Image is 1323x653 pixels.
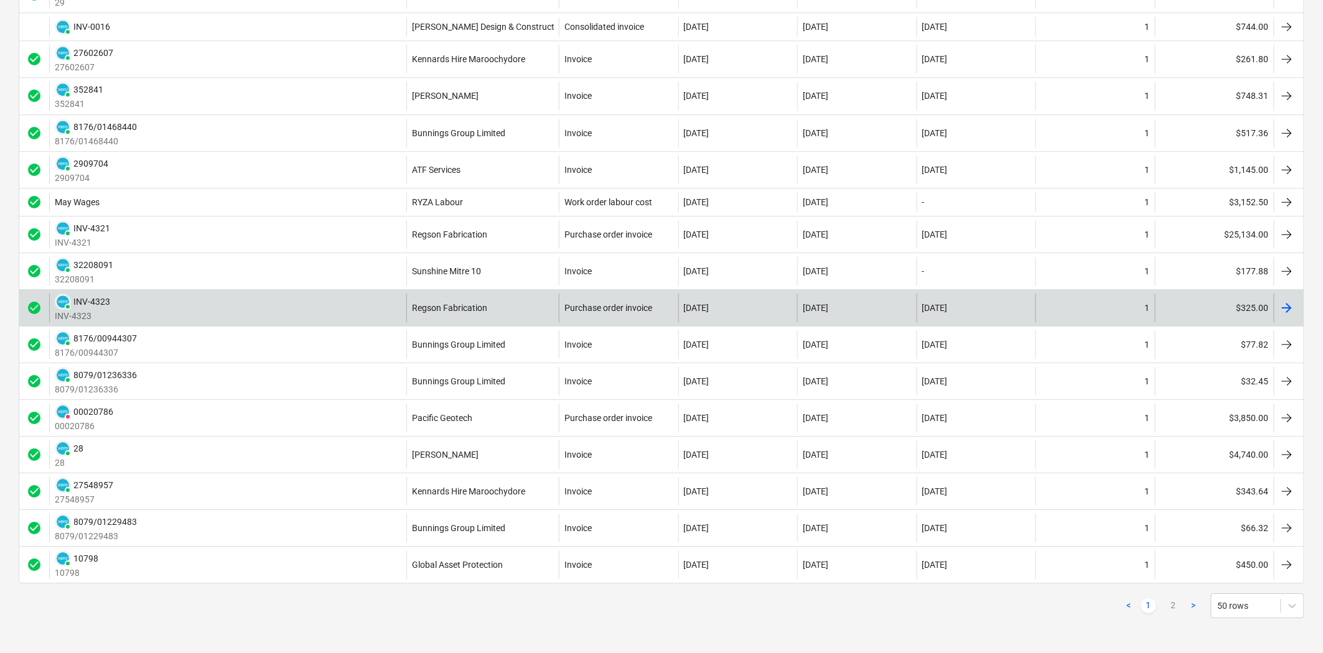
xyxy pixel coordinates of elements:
span: check_circle [27,521,42,535]
img: xero.svg [57,516,69,528]
div: 1 [1145,22,1150,32]
div: Invoice was approved [27,162,42,177]
div: Invoice [564,91,592,101]
p: 2909704 [55,172,108,184]
div: 2909704 [73,159,108,169]
img: xero.svg [57,332,69,345]
div: [DATE] [684,303,709,313]
div: $744.00 [1155,17,1274,37]
div: Invoice has been synced with Xero and its status is currently PAID [55,19,71,35]
div: Invoice [564,165,592,175]
div: [DATE] [803,266,828,276]
img: xero.svg [57,83,69,96]
div: 1 [1145,486,1150,496]
div: 1 [1145,340,1150,350]
p: INV-4321 [55,236,110,249]
div: Invoice has been synced with Xero and its status is currently PAID [55,81,71,98]
div: $450.00 [1155,550,1274,579]
div: Invoice has been synced with Xero and its status is currently PAID [55,550,71,567]
div: [DATE] [803,413,828,423]
iframe: Chat Widget [1261,593,1323,653]
div: Invoice was approved [27,410,42,425]
div: 27548957 [73,480,113,490]
div: Invoice was approved [27,300,42,315]
img: xero.svg [57,405,69,418]
div: Invoice was approved [27,126,42,141]
div: [DATE] [803,303,828,313]
p: 28 [55,456,83,469]
div: $517.36 [1155,119,1274,147]
div: [DATE] [922,560,948,570]
div: RYZA Labour [412,197,463,207]
div: Invoice was approved [27,337,42,352]
div: $3,152.50 [1155,192,1274,212]
div: INV-4321 [73,223,110,233]
div: Invoice [564,54,592,64]
div: [DATE] [684,523,709,533]
img: xero.svg [57,21,69,33]
div: $3,850.00 [1155,404,1274,432]
div: Invoice [564,340,592,350]
div: Invoice has been synced with Xero and its status is currently PAID [55,45,71,61]
img: xero.svg [57,442,69,455]
div: Invoice was approved [27,264,42,279]
p: 8176/01468440 [55,135,137,147]
div: [DATE] [922,450,948,460]
div: 10798 [73,553,98,563]
div: Invoice has been synced with Xero and its status is currently PAID [55,155,71,172]
div: Invoice [564,376,592,386]
img: xero.svg [57,552,69,565]
div: 1 [1145,54,1150,64]
div: Bunnings Group Limited [412,128,505,138]
div: [DATE] [803,229,828,239]
div: Invoice was approved [27,484,42,499]
div: [PERSON_NAME] [412,450,479,460]
div: ATF Services [412,165,460,175]
div: 1 [1145,523,1150,533]
div: 1 [1145,450,1150,460]
span: check_circle [27,410,42,425]
span: check_circle [27,52,42,67]
div: Bunnings Group Limited [412,376,505,386]
div: 1 [1145,303,1150,313]
div: [DATE] [922,340,948,350]
div: $1,145.00 [1155,155,1274,184]
div: $748.31 [1155,81,1274,110]
div: 352841 [73,85,103,95]
div: Invoice has been synced with Xero and its status is currently PAID [55,440,71,456]
div: [DATE] [922,128,948,138]
div: Invoice has been synced with Xero and its status is currently PAID [55,330,71,346]
div: Invoice [564,523,592,533]
div: Kennards Hire Maroochydore [412,54,525,64]
div: Work order labour cost [564,197,652,207]
div: Invoice was approved [27,88,42,103]
div: [DATE] [922,91,948,101]
img: xero.svg [57,222,69,234]
div: Purchase order invoice [564,413,652,423]
div: 1 [1145,197,1150,207]
div: [DATE] [922,229,948,239]
span: check_circle [27,300,42,315]
div: 32208091 [73,260,113,270]
img: xero.svg [57,259,69,271]
div: 1 [1145,413,1150,423]
p: INV-4323 [55,310,110,322]
div: $32.45 [1155,367,1274,396]
div: Invoice was approved [27,447,42,462]
div: Invoice has been synced with Xero and its status is currently PAID [55,257,71,273]
span: check_circle [27,264,42,279]
div: [DATE] [922,486,948,496]
a: Page 1 is your current page [1141,598,1156,613]
div: Regson Fabrication [412,303,487,313]
div: 1 [1145,266,1150,276]
img: xero.svg [57,121,69,133]
div: [DATE] [803,197,828,207]
div: Kennards Hire Maroochydore [412,486,525,496]
div: Purchase order invoice [564,303,652,313]
div: [DATE] [684,413,709,423]
div: [DATE] [922,165,948,175]
div: Invoice has been synced with Xero and its status is currently DELETED [55,404,71,420]
div: [DATE] [922,303,948,313]
div: [DATE] [922,376,948,386]
div: 1 [1145,376,1150,386]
